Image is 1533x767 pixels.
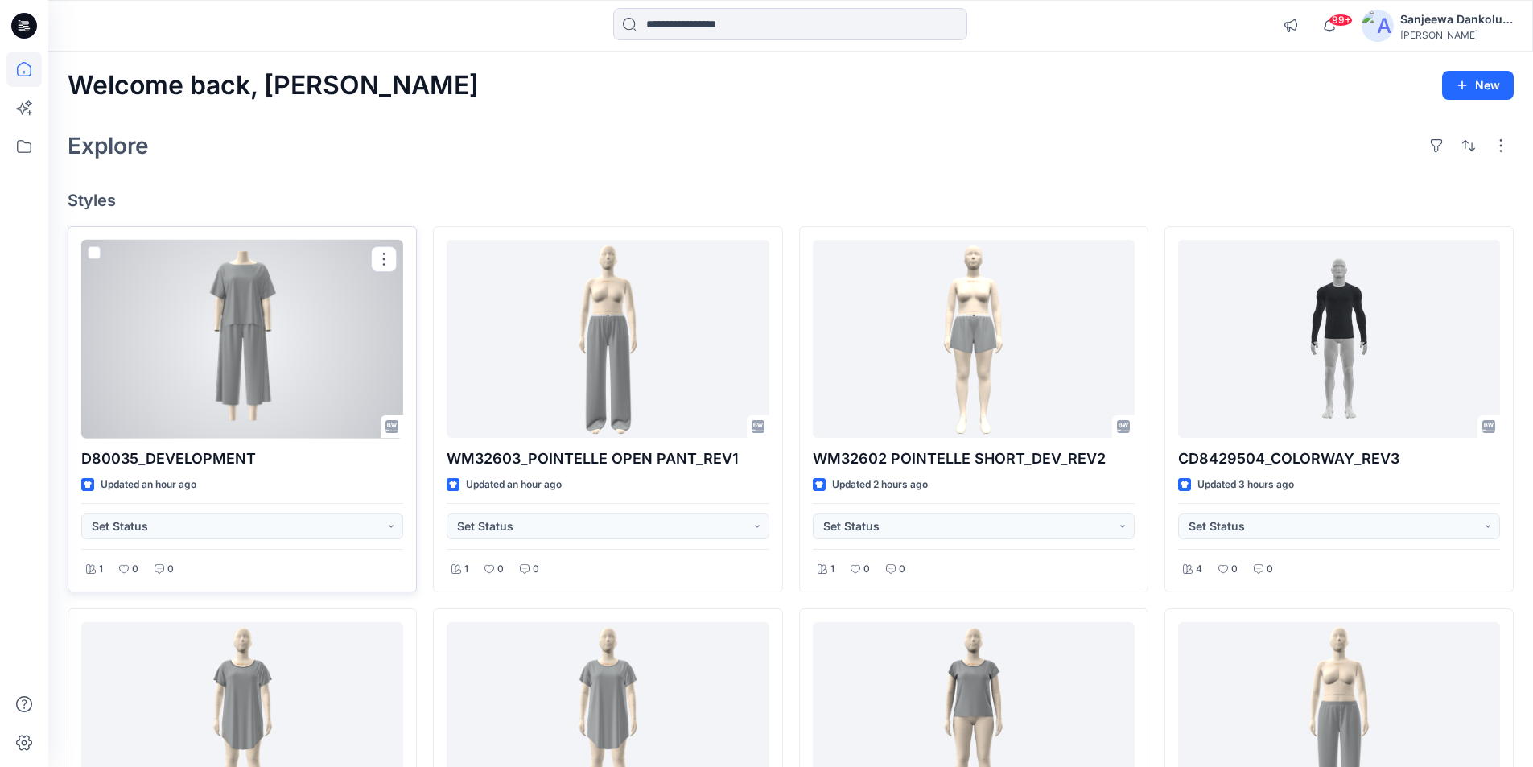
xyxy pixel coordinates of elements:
button: New [1442,71,1514,100]
p: 0 [533,561,539,578]
p: 0 [863,561,870,578]
p: 1 [464,561,468,578]
h2: Welcome back, [PERSON_NAME] [68,71,479,101]
p: Updated an hour ago [101,476,196,493]
a: D80035_DEVELOPMENT [81,240,403,439]
p: WM32603_POINTELLE OPEN PANT_REV1 [447,447,769,470]
div: [PERSON_NAME] [1400,29,1513,41]
img: avatar [1362,10,1394,42]
span: 99+ [1329,14,1353,27]
p: 1 [99,561,103,578]
p: 0 [1267,561,1273,578]
p: 1 [830,561,834,578]
a: WM32602 POINTELLE SHORT_DEV_REV2 [813,240,1135,439]
p: Updated 3 hours ago [1197,476,1294,493]
p: D80035_DEVELOPMENT [81,447,403,470]
p: Updated an hour ago [466,476,562,493]
p: 0 [132,561,138,578]
h2: Explore [68,133,149,159]
a: WM32603_POINTELLE OPEN PANT_REV1 [447,240,769,439]
p: CD8429504_COLORWAY_REV3 [1178,447,1500,470]
p: Updated 2 hours ago [832,476,928,493]
a: CD8429504_COLORWAY_REV3 [1178,240,1500,439]
p: 0 [899,561,905,578]
h4: Styles [68,191,1514,210]
p: 0 [167,561,174,578]
div: Sanjeewa Dankoluwage [1400,10,1513,29]
p: 0 [1231,561,1238,578]
p: 4 [1196,561,1202,578]
p: WM32602 POINTELLE SHORT_DEV_REV2 [813,447,1135,470]
p: 0 [497,561,504,578]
